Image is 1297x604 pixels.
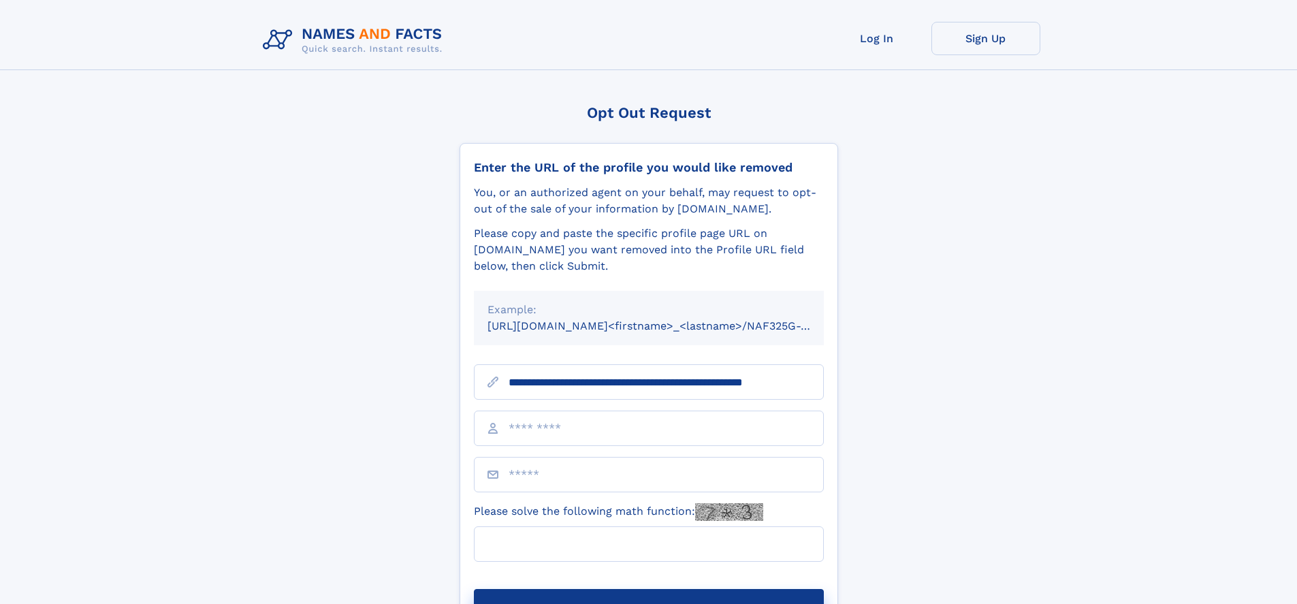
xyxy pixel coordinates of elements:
div: Please copy and paste the specific profile page URL on [DOMAIN_NAME] you want removed into the Pr... [474,225,824,274]
a: Sign Up [931,22,1040,55]
div: Opt Out Request [460,104,838,121]
label: Please solve the following math function: [474,503,763,521]
div: Example: [487,302,810,318]
a: Log In [822,22,931,55]
div: You, or an authorized agent on your behalf, may request to opt-out of the sale of your informatio... [474,185,824,217]
small: [URL][DOMAIN_NAME]<firstname>_<lastname>/NAF325G-xxxxxxxx [487,319,850,332]
div: Enter the URL of the profile you would like removed [474,160,824,175]
img: Logo Names and Facts [257,22,453,59]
